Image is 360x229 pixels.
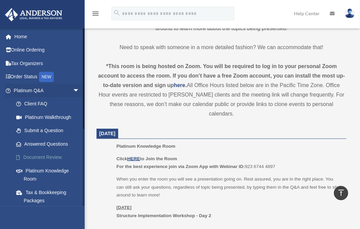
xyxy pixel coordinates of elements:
[9,186,90,207] a: Tax & Bookkeeping Packages
[185,82,187,88] strong: .
[9,110,90,124] a: Platinum Walkthrough
[98,63,345,88] strong: *This room is being hosted on Zoom. You will be required to log in to your personal Zoom account ...
[9,164,86,186] a: Platinum Knowledge Room
[9,124,90,138] a: Submit a Question
[5,57,90,70] a: Tax Organizers
[117,205,132,210] u: [DATE]
[5,30,90,43] a: Home
[337,189,345,197] i: vertical_align_top
[5,70,90,84] a: Order StatusNEW
[117,155,342,171] p: 923 6744 4897
[117,213,211,218] b: Structure Implementation Workshop - Day 2
[174,82,185,88] a: here
[39,72,54,82] div: NEW
[9,151,90,164] a: Document Review
[345,8,355,18] img: User Pic
[99,131,115,136] span: [DATE]
[334,186,348,200] a: vertical_align_top
[97,43,346,52] p: Need to speak with someone in a more detailed fashion? We can accommodate that!
[91,9,100,18] i: menu
[117,156,177,161] b: Click to Join the Room
[9,97,90,111] a: Client FAQ
[73,84,86,98] span: arrow_drop_down
[91,12,100,18] a: menu
[5,43,90,57] a: Online Ordering
[97,62,346,119] div: All Office Hours listed below are in the Pacific Time Zone. Office Hour events are restricted to ...
[117,164,245,169] b: For the best experience join via Zoom App with Webinar ID:
[127,156,140,161] a: HERE
[113,9,121,17] i: search
[3,8,64,21] img: Anderson Advisors Platinum Portal
[117,144,175,149] span: Platinum Knowledge Room
[117,175,342,199] p: When you enter the room you will see a presentation going on. Rest assured, you are in the right ...
[9,137,90,151] a: Answered Questions
[5,84,90,97] a: Platinum Q&Aarrow_drop_down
